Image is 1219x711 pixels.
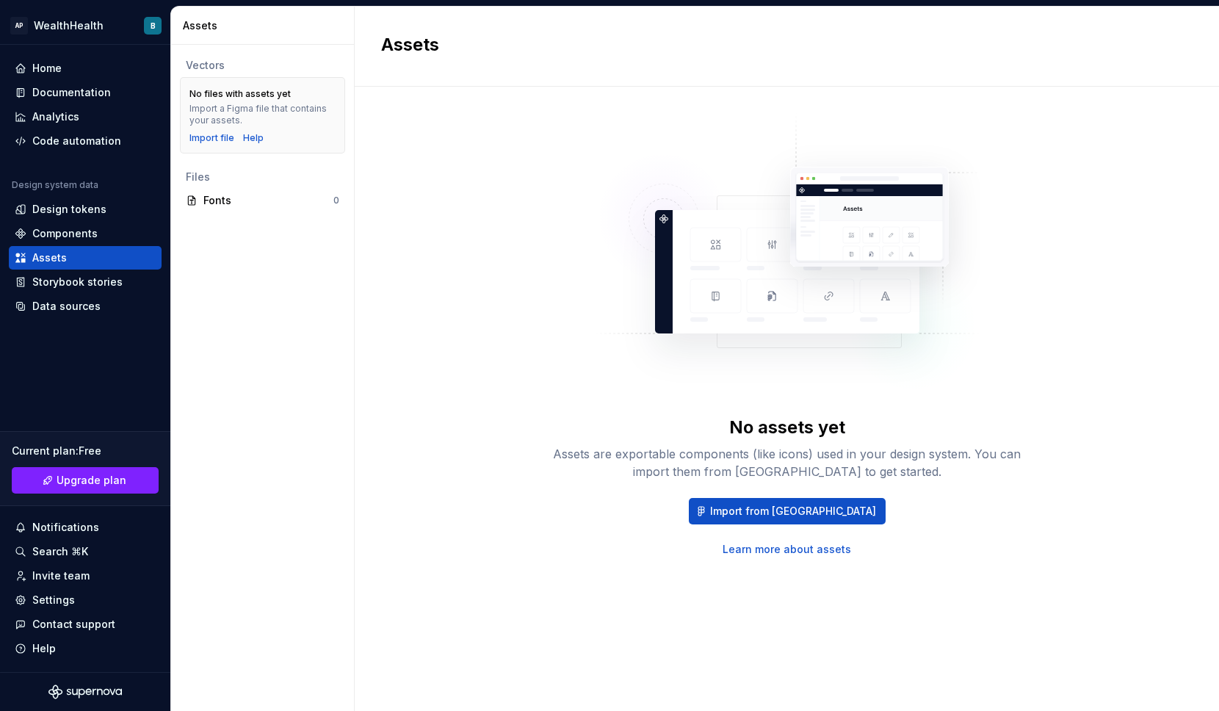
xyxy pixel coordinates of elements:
[12,467,159,494] a: Upgrade plan
[186,170,339,184] div: Files
[3,10,167,41] button: APWealthHealthB
[48,685,122,699] svg: Supernova Logo
[9,588,162,612] a: Settings
[180,189,345,212] a: Fonts0
[9,295,162,318] a: Data sources
[333,195,339,206] div: 0
[32,520,99,535] div: Notifications
[9,81,162,104] a: Documentation
[32,250,67,265] div: Assets
[9,222,162,245] a: Components
[689,498,886,524] button: Import from [GEOGRAPHIC_DATA]
[381,33,1175,57] h2: Assets
[552,445,1022,480] div: Assets are exportable components (like icons) used in your design system. You can import them fro...
[32,299,101,314] div: Data sources
[9,540,162,563] button: Search ⌘K
[32,226,98,241] div: Components
[186,58,339,73] div: Vectors
[12,179,98,191] div: Design system data
[12,444,159,458] div: Current plan : Free
[189,103,336,126] div: Import a Figma file that contains your assets.
[9,246,162,270] a: Assets
[32,202,106,217] div: Design tokens
[9,129,162,153] a: Code automation
[183,18,348,33] div: Assets
[32,85,111,100] div: Documentation
[32,109,79,124] div: Analytics
[32,275,123,289] div: Storybook stories
[151,20,156,32] div: B
[32,617,115,632] div: Contact support
[9,57,162,80] a: Home
[57,473,126,488] span: Upgrade plan
[32,544,88,559] div: Search ⌘K
[9,516,162,539] button: Notifications
[189,88,291,100] div: No files with assets yet
[32,134,121,148] div: Code automation
[9,270,162,294] a: Storybook stories
[723,542,851,557] a: Learn more about assets
[9,198,162,221] a: Design tokens
[34,18,104,33] div: WealthHealth
[9,637,162,660] button: Help
[203,193,333,208] div: Fonts
[710,504,876,519] span: Import from [GEOGRAPHIC_DATA]
[729,416,845,439] div: No assets yet
[189,132,234,144] button: Import file
[32,61,62,76] div: Home
[9,564,162,588] a: Invite team
[32,641,56,656] div: Help
[243,132,264,144] a: Help
[9,613,162,636] button: Contact support
[10,17,28,35] div: AP
[9,105,162,129] a: Analytics
[32,569,90,583] div: Invite team
[32,593,75,607] div: Settings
